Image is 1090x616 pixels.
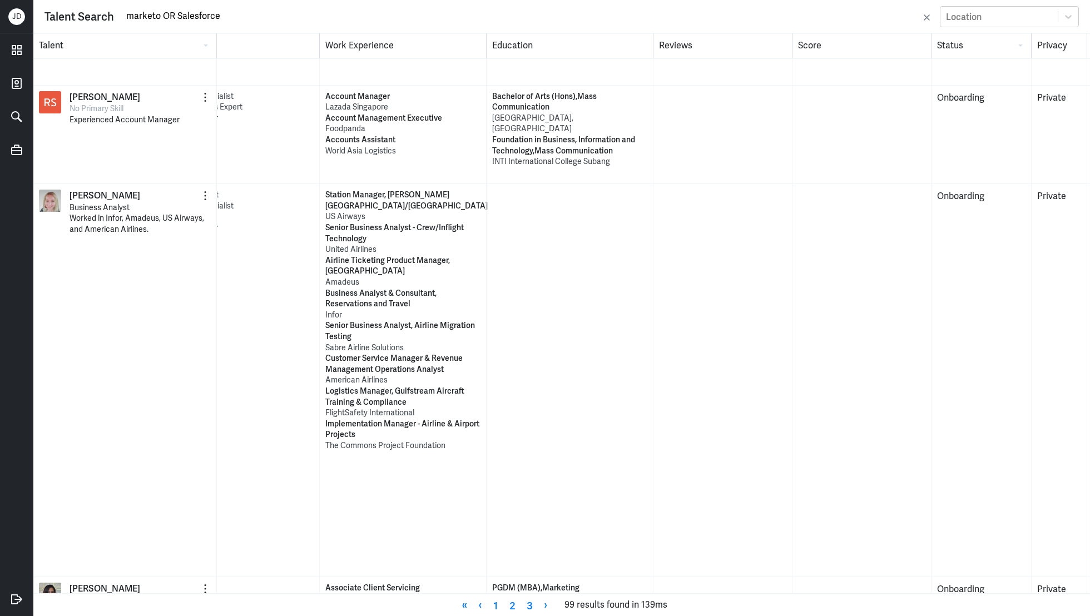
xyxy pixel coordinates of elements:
div: Reviews [653,33,792,58]
div: J D [8,8,25,25]
p: Lazada Singapore [325,102,480,113]
div: Google Analytics Expert [158,102,314,113]
input: Search [125,8,919,24]
a: [PERSON_NAME] [70,583,140,595]
p: Accounts Assistant [325,135,480,146]
p: World Asia Logistics [325,146,480,157]
div: CRM Developer [158,583,314,594]
p: Implementation Manager - Airline & Airport Projects [325,419,480,440]
div: Skills [152,33,319,58]
a: Page 3 [521,597,538,613]
p: Account Manager [325,91,480,102]
p: Airline Ticketing Product Manager, [GEOGRAPHIC_DATA] [325,255,480,277]
div: Project Manager [158,113,314,124]
p: Logistics Manager, Gulfstream Aircraft Training & Compliance [325,386,480,408]
p: Experienced Account Manager [70,115,211,126]
div: Talent [33,33,217,58]
p: Sabre Airline Solutions [325,342,480,354]
div: Private [1031,86,1087,185]
div: Score [792,33,931,58]
div: Specialist [158,91,314,102]
p: Amadeus [325,277,480,288]
p: Business Analyst & Consultant, Reservations and Travel [325,288,480,310]
div: Privacy [1031,33,1087,58]
p: US Airways [325,211,480,222]
p: Foundation in Business, Information and Technology , Mass Communication [492,135,647,156]
a: Page 1 [488,597,504,613]
p: PGDM (MBA) , Marketing [492,583,647,594]
p: Worked in Infor, Amadeus, US Airways, and American Airlines. [70,213,211,235]
span: No Primary Skill [70,103,123,113]
p: The Commons Project Foundation [325,440,480,451]
p: [GEOGRAPHIC_DATA], [GEOGRAPHIC_DATA] [492,113,647,135]
div: Talent Search [44,8,114,25]
p: Onboarding [937,91,1025,105]
a: [PERSON_NAME] [70,190,140,202]
p: Onboarding [937,190,1025,203]
div: Location [946,11,982,22]
p: INTI International College Subang [492,156,647,167]
p: Station Manager, [PERSON_NAME][GEOGRAPHIC_DATA]/[GEOGRAPHIC_DATA] [325,190,480,211]
p: United Airlines [325,244,480,255]
a: Next page [538,597,553,613]
div: Status [931,33,1031,58]
a: First page [456,597,473,613]
p: Account Management Executive [325,113,480,124]
p: Senior Business Analyst - Crew/Inflight Technology [325,222,480,244]
p: FlightSafety International [325,408,480,419]
div: Work Experience [319,33,486,58]
p: Customer Service Manager & Revenue Management Operations Analyst [325,353,480,375]
div: Project Manager [158,222,314,234]
p: Bachelor of Arts (Hons) , Mass Communication [492,91,647,113]
p: American Airlines [325,375,480,386]
div: UX Designer [158,211,314,222]
a: Previous page [473,597,488,613]
div: Education [486,33,653,58]
p: Business Analyst [70,202,211,213]
p: Foodpanda [325,123,480,135]
p: Associate Client Servicing [325,583,480,594]
div: Specialist [158,201,314,212]
div: Business Analyst [158,190,314,201]
a: Page 2 [504,597,521,613]
a: [PERSON_NAME] [70,91,140,103]
div: Private [1031,184,1087,577]
p: Senior Business Analyst, Airline Migration Testing [325,320,480,342]
p: Onboarding [937,583,1025,596]
span: 99 results found in 139ms [564,597,667,613]
p: Infor [325,310,480,321]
